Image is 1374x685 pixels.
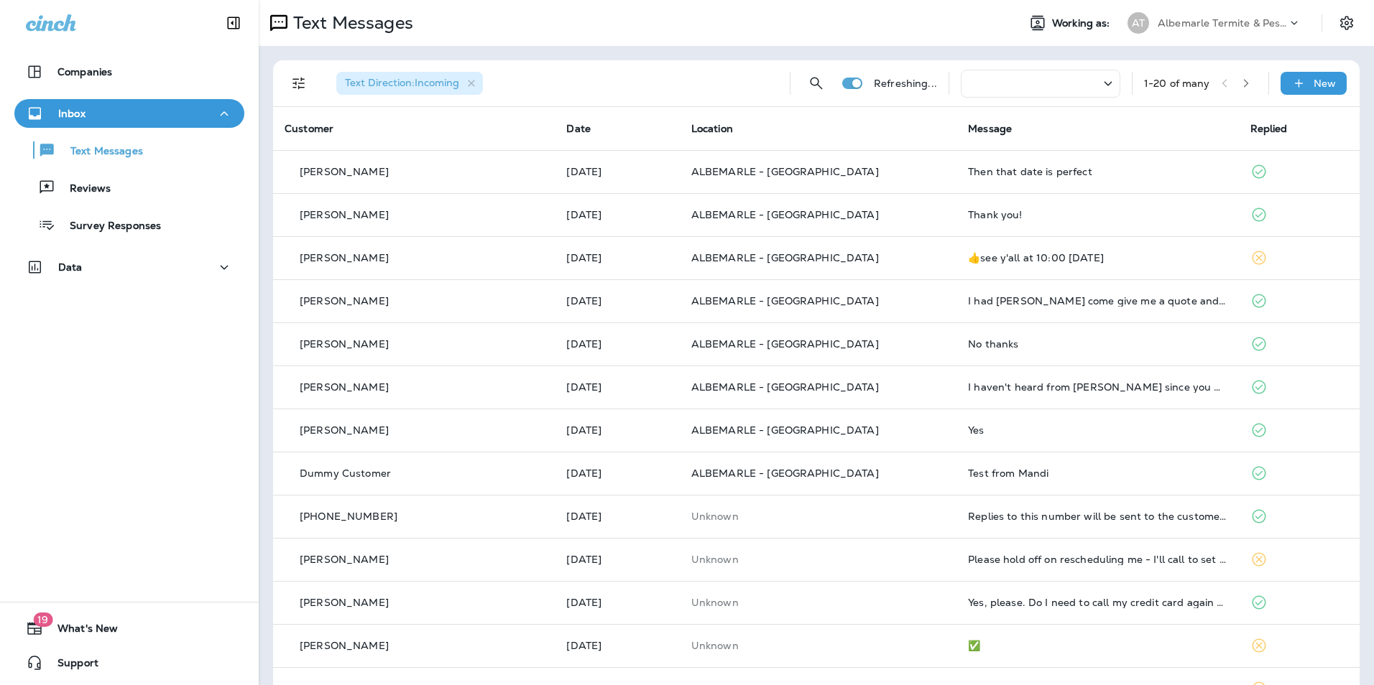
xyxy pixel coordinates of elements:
span: ALBEMARLE - [GEOGRAPHIC_DATA] [691,467,879,480]
p: Aug 21, 2025 03:55 PM [566,554,668,565]
span: What's New [43,623,118,640]
p: [PERSON_NAME] [300,640,389,651]
div: 1 - 20 of many [1144,78,1210,89]
button: Data [14,253,244,281]
div: Test from Mandi [968,467,1227,479]
p: [PERSON_NAME] [300,381,389,393]
span: ALBEMARLE - [GEOGRAPHIC_DATA] [691,165,879,178]
button: Text Messages [14,135,244,165]
div: ✅ [968,640,1227,651]
div: 👍see y'all at 10:00 next Tuesday [968,252,1227,264]
p: Survey Responses [55,220,161,233]
span: Date [566,122,591,135]
button: Search Messages [802,69,831,98]
p: Sep 9, 2025 02:33 PM [566,166,668,177]
span: 19 [33,612,52,627]
div: Yes [968,424,1227,436]
div: Yes, please. Do I need to call my credit card again so you have it on file? [968,597,1227,608]
div: I had Ashton Jordan come give me a quote and when I called him to say I wanted the service he nev... [968,295,1227,307]
span: ALBEMARLE - [GEOGRAPHIC_DATA] [691,208,879,221]
div: Thank you! [968,209,1227,220]
div: Text Direction:Incoming [336,72,483,95]
span: Support [43,657,98,674]
p: Sep 9, 2025 02:04 PM [566,252,668,264]
div: Then that date is perfect [968,166,1227,177]
button: Reviews [14,172,244,202]
p: Refreshing... [874,78,937,89]
p: This customer does not have a last location and the phone number they messaged is not assigned to... [691,597,945,608]
p: Reviews [55,182,111,196]
p: [PERSON_NAME] [300,209,389,220]
button: Support [14,648,244,677]
span: Working as: [1052,17,1113,29]
span: Replied [1250,122,1288,135]
p: [PERSON_NAME] [300,597,389,608]
div: Please hold off on rescheduling me - I'll call to set up my appointment at a later time, thanks! [968,554,1227,565]
p: [PERSON_NAME] [300,166,389,177]
p: This customer does not have a last location and the phone number they messaged is not assigned to... [691,554,945,565]
p: Inbox [58,108,86,119]
p: [PERSON_NAME] [300,554,389,565]
span: Location [691,122,733,135]
p: Aug 14, 2025 01:36 PM [566,640,668,651]
button: Survey Responses [14,210,244,240]
p: Text Messages [287,12,413,34]
span: ALBEMARLE - [GEOGRAPHIC_DATA] [691,337,879,350]
button: Companies [14,57,244,86]
p: [PERSON_NAME] [300,295,389,307]
p: This customer does not have a last location and the phone number they messaged is not assigned to... [691,511,945,522]
p: Albemarle Termite & Pest Control [1158,17,1287,29]
p: New [1314,78,1336,89]
p: Companies [57,66,112,78]
p: Sep 9, 2025 02:31 PM [566,209,668,220]
span: ALBEMARLE - [GEOGRAPHIC_DATA] [691,294,879,307]
div: No thanks [968,338,1227,350]
p: [PERSON_NAME] [300,338,389,350]
p: [PERSON_NAME] [300,424,389,436]
p: Data [58,261,83,273]
p: This customer does not have a last location and the phone number they messaged is not assigned to... [691,640,945,651]
span: Text Direction : Incoming [345,76,459,89]
p: Sep 9, 2025 11:23 AM [566,467,668,479]
p: Sep 9, 2025 12:15 PM [566,424,668,436]
button: Settings [1334,10,1360,36]
span: Message [968,122,1012,135]
p: [PHONE_NUMBER] [300,511,397,522]
div: AT [1128,12,1149,34]
button: Collapse Sidebar [213,9,254,37]
p: Sep 9, 2025 12:59 PM [566,338,668,350]
button: 19What's New [14,614,244,643]
p: Sep 5, 2025 09:26 AM [566,511,668,522]
p: Aug 18, 2025 08:49 AM [566,597,668,608]
span: ALBEMARLE - [GEOGRAPHIC_DATA] [691,381,879,393]
p: [PERSON_NAME] [300,252,389,264]
p: Sep 9, 2025 12:16 PM [566,381,668,393]
button: Filters [285,69,313,98]
span: Customer [285,122,333,135]
button: Inbox [14,99,244,128]
span: ALBEMARLE - [GEOGRAPHIC_DATA] [691,251,879,264]
span: ALBEMARLE - [GEOGRAPHIC_DATA] [691,424,879,437]
p: Text Messages [56,145,143,159]
p: Dummy Customer [300,467,391,479]
div: Replies to this number will be sent to the customer. You can also choose to call the customer thr... [968,511,1227,522]
div: I haven't heard from Sean since you mentioned this to me on Aug 13th? By the way perhaps we can g... [968,381,1227,393]
p: Sep 9, 2025 01:39 PM [566,295,668,307]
